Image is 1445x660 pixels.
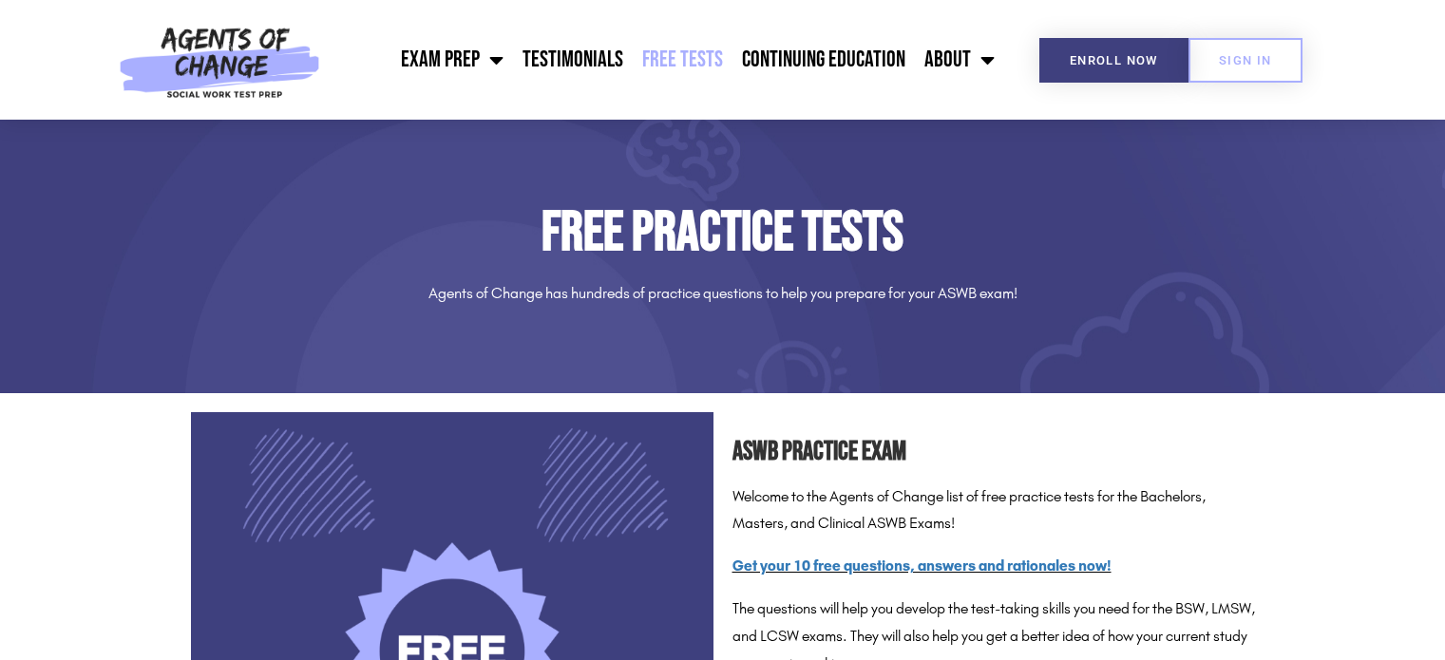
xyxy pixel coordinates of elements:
[391,36,513,84] a: Exam Prep
[330,36,1004,84] nav: Menu
[732,483,1255,538] p: Welcome to the Agents of Change list of free practice tests for the Bachelors, Masters, and Clini...
[1039,38,1188,83] a: Enroll Now
[191,205,1255,261] h1: Free Practice Tests
[732,556,1112,575] a: Get your 10 free questions, answers and rationales now!
[191,280,1255,308] p: Agents of Change has hundreds of practice questions to help you prepare for your ASWB exam!
[915,36,1004,84] a: About
[732,431,1255,474] h2: ASWB Practice Exam
[1188,38,1302,83] a: SIGN IN
[732,36,915,84] a: Continuing Education
[1070,54,1158,66] span: Enroll Now
[1219,54,1272,66] span: SIGN IN
[513,36,633,84] a: Testimonials
[633,36,732,84] a: Free Tests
